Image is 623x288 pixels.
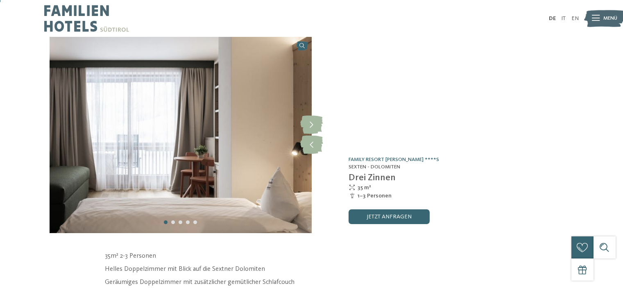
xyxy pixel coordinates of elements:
[349,173,396,182] span: Drei Zinnen
[358,184,371,192] span: 35 m²
[162,218,199,226] div: Carousel Pagination
[179,220,182,224] div: Carousel Page 3
[349,209,430,224] a: jetzt anfragen
[349,164,400,170] span: Sexten - Dolomiten
[105,278,518,287] p: Geräumiges Doppelzimmer mit zusätzlicher gemütlicher Schlafcouch
[561,16,566,21] a: IT
[571,16,579,21] a: EN
[171,220,175,224] div: Carousel Page 2
[349,157,439,162] a: Family Resort [PERSON_NAME] ****S
[549,16,556,21] a: DE
[164,220,168,224] div: Carousel Page 1 (Current Slide)
[105,252,518,261] p: 35m² 2-3 Personen
[358,192,392,200] span: 1–3 Personen
[50,37,312,233] img: Drei Zinnen
[105,265,518,274] p: Helles Doppelzimmer mit Blick auf die Sextner Dolomiten
[186,220,190,224] div: Carousel Page 4
[193,220,197,224] div: Carousel Page 5
[603,15,617,22] span: Menü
